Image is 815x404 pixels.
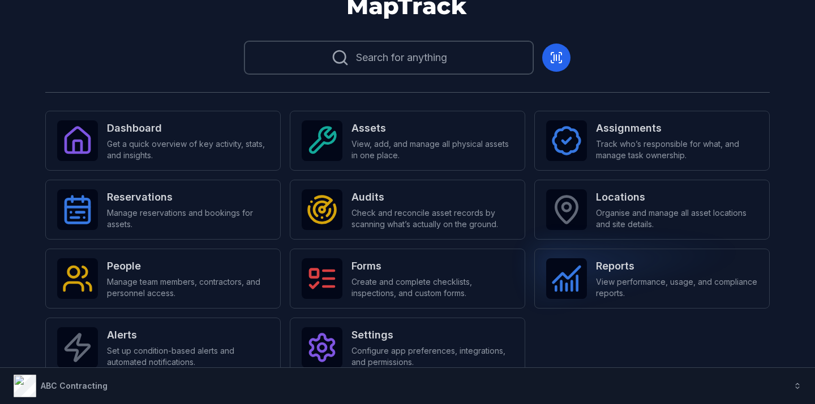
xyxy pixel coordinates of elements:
[534,111,770,171] a: AssignmentsTrack who’s responsible for what, and manage task ownership.
[107,207,269,230] span: Manage reservations and bookings for assets.
[534,180,770,240] a: LocationsOrganise and manage all asset locations and site details.
[596,189,758,205] strong: Locations
[596,207,758,230] span: Organise and manage all asset locations and site details.
[596,120,758,136] strong: Assignments
[534,249,770,309] a: ReportsView performance, usage, and compliance reports.
[356,50,447,66] span: Search for anything
[596,138,758,161] span: Track who’s responsible for what, and manage task ownership.
[107,327,269,343] strong: Alerts
[290,318,525,377] a: SettingsConfigure app preferences, integrations, and permissions.
[45,111,281,171] a: DashboardGet a quick overview of key activity, stats, and insights.
[351,345,513,368] span: Configure app preferences, integrations, and permissions.
[351,258,513,274] strong: Forms
[45,249,281,309] a: PeopleManage team members, contractors, and personnel access.
[45,318,281,377] a: AlertsSet up condition-based alerts and automated notifications.
[290,111,525,171] a: AssetsView, add, and manage all physical assets in one place.
[596,258,758,274] strong: Reports
[351,276,513,299] span: Create and complete checklists, inspections, and custom forms.
[351,120,513,136] strong: Assets
[107,189,269,205] strong: Reservations
[41,381,108,390] strong: ABC Contracting
[107,345,269,368] span: Set up condition-based alerts and automated notifications.
[290,249,525,309] a: FormsCreate and complete checklists, inspections, and custom forms.
[351,327,513,343] strong: Settings
[351,189,513,205] strong: Audits
[351,138,513,161] span: View, add, and manage all physical assets in one place.
[45,180,281,240] a: ReservationsManage reservations and bookings for assets.
[107,258,269,274] strong: People
[107,120,269,136] strong: Dashboard
[351,207,513,230] span: Check and reconcile asset records by scanning what’s actually on the ground.
[107,138,269,161] span: Get a quick overview of key activity, stats, and insights.
[596,276,758,299] span: View performance, usage, and compliance reports.
[107,276,269,299] span: Manage team members, contractors, and personnel access.
[244,41,533,74] button: Search for anything
[290,180,525,240] a: AuditsCheck and reconcile asset records by scanning what’s actually on the ground.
